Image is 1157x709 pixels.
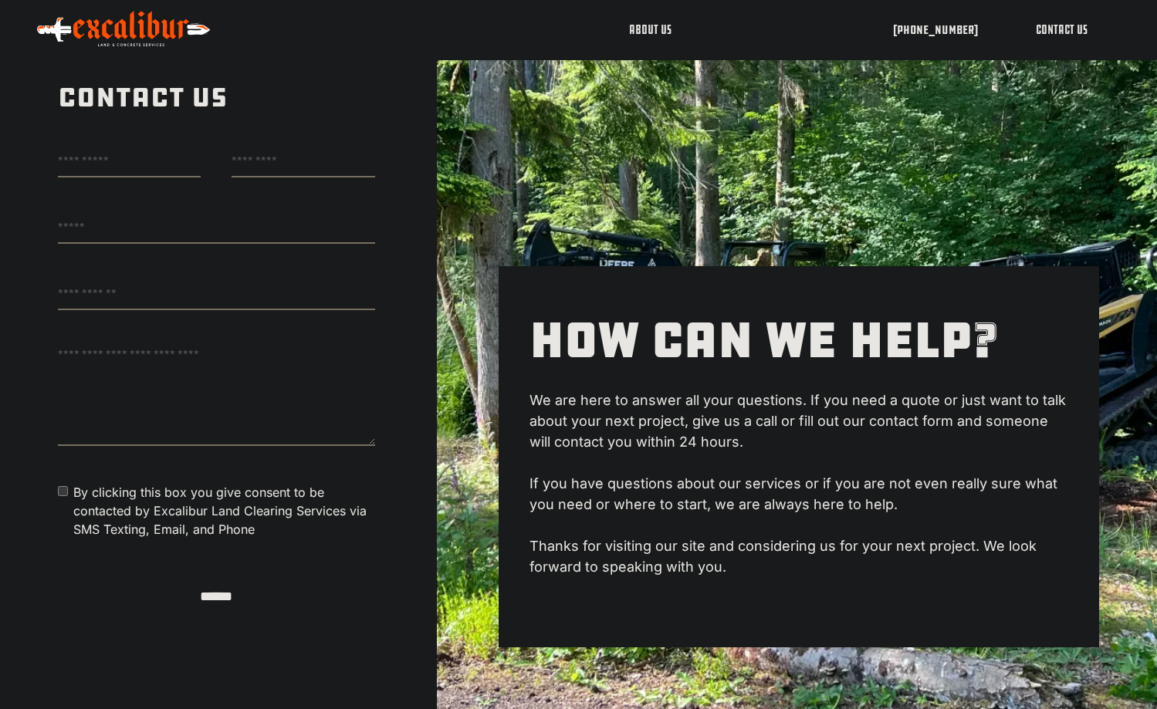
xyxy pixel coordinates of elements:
h1: how can we help? [529,316,1069,365]
span: By clicking this box you give consent to be contacted by Excalibur Land Clearing Services via SMS... [73,483,375,539]
a: [PHONE_NUMBER] [893,21,978,39]
a: contact us [1003,12,1120,48]
form: Contact Form [58,83,375,615]
div: contact us [58,83,375,111]
a: About Us [617,12,684,60]
input: By clicking this box you give consent to be contacted by Excalibur Land Clearing Services via SMS... [58,486,68,496]
p: We are here to answer all your questions. If you need a quote or just want to talk about your nex... [529,390,1069,598]
div: About Us [629,22,672,39]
